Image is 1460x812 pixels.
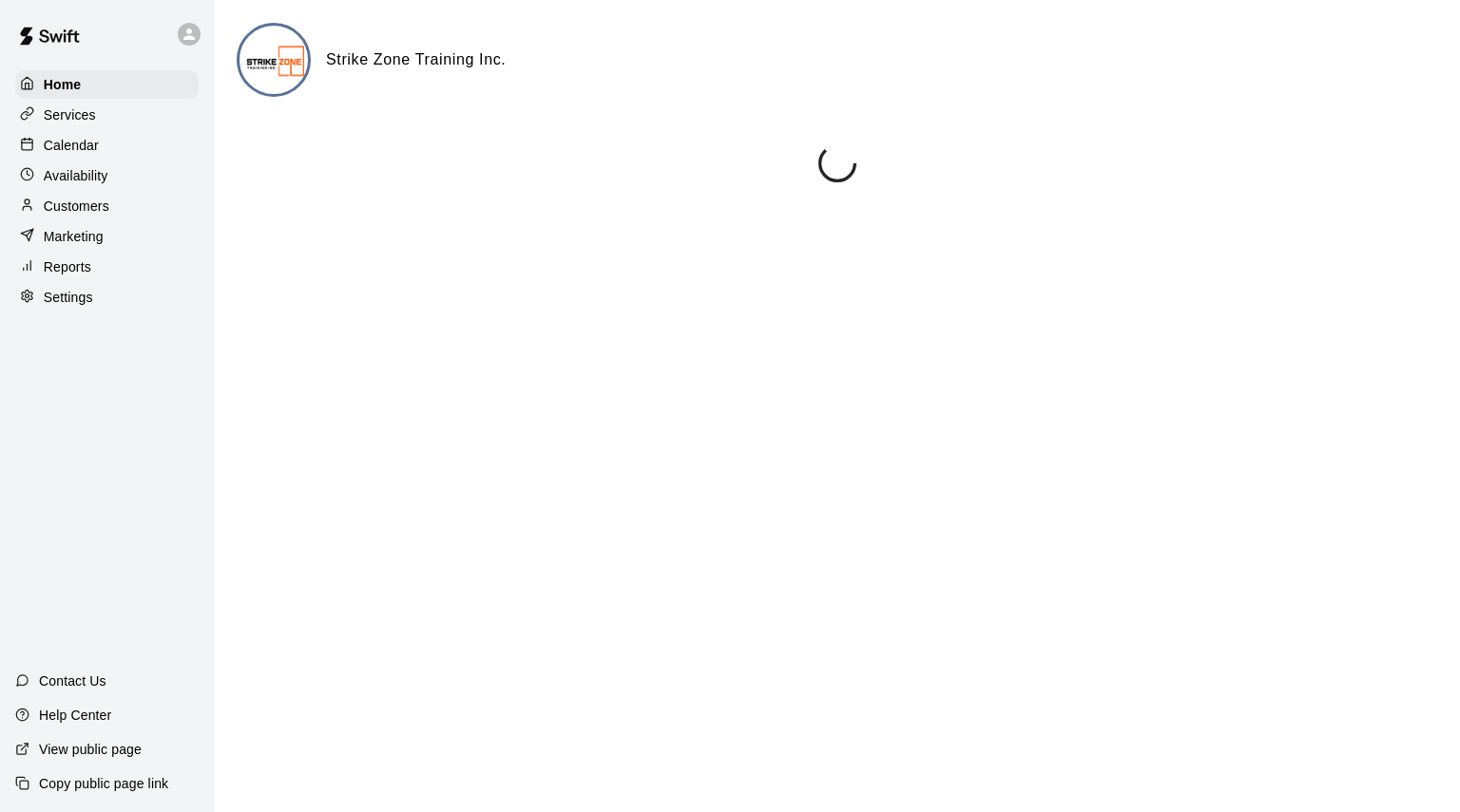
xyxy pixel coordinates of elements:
a: Settings [15,283,199,312]
a: Services [15,101,199,129]
p: Contact Us [39,671,106,690]
a: Home [15,70,199,99]
a: Customers [15,192,199,220]
a: Reports [15,253,199,281]
p: Customers [44,197,109,216]
img: Strike Zone Training Inc. logo [240,26,311,97]
p: View public page [39,740,142,759]
h6: Strike Zone Training Inc. [326,47,506,72]
a: Marketing [15,222,199,251]
a: Availability [15,161,199,190]
p: Calendar [44,136,99,155]
p: Services [44,105,96,124]
p: Reports [44,257,91,276]
p: Home [44,75,82,94]
p: Copy public page link [39,774,168,793]
p: Availability [44,166,108,185]
a: Calendar [15,131,199,160]
p: Help Center [39,706,111,725]
p: Marketing [44,227,104,246]
p: Settings [44,288,93,307]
